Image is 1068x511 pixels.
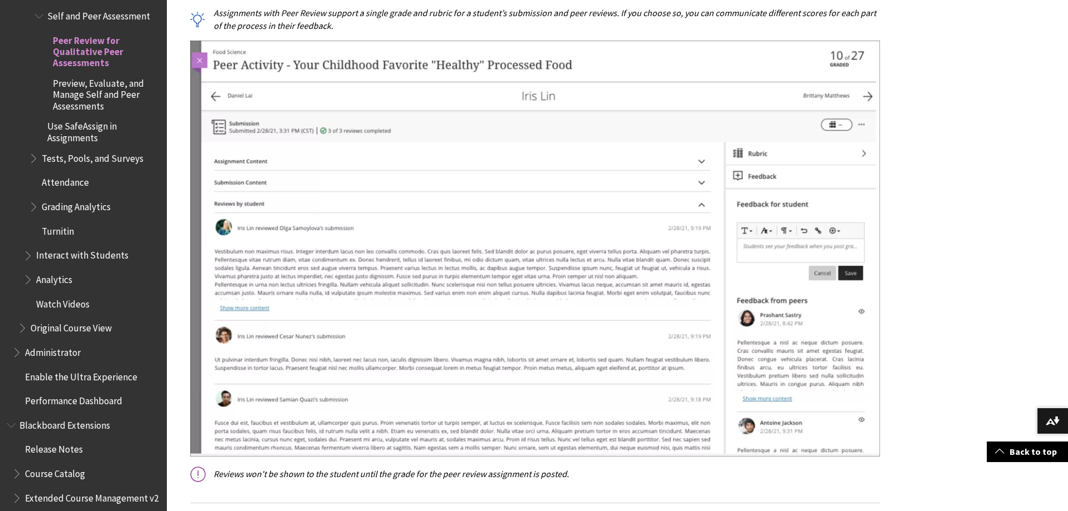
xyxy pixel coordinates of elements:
span: Tests, Pools, and Surveys [42,149,144,164]
span: Original Course View [31,319,112,334]
span: Watch Videos [36,295,90,310]
span: Self and Peer Assessment [47,7,150,22]
img: An example student's grading panel is open with 1) the "Reviews by students" option displayed, 2)... [190,41,880,457]
span: Performance Dashboard [25,391,122,406]
span: Use SafeAssign in Assignments [47,117,159,143]
span: Attendance [42,173,89,188]
p: Reviews won't be shown to the student until the grade for the peer review assignment is posted. [190,468,880,480]
span: Blackboard Extensions [19,416,110,431]
span: Peer Review for Qualitative Peer Assessments [53,31,159,68]
span: Administrator [25,343,81,358]
span: Extended Course Management v2 [25,489,159,504]
span: Turnitin [42,222,74,237]
span: Enable the Ultra Experience [25,368,137,383]
a: Back to top [987,441,1068,462]
span: Course Catalog [25,464,85,479]
span: Grading Analytics [42,197,111,212]
span: Preview, Evaluate, and Manage Self and Peer Assessments [53,74,159,111]
span: Analytics [36,270,72,285]
span: Release Notes [25,440,83,455]
p: Assignments with Peer Review support a single grade and rubric for a student’s submission and pee... [190,7,880,32]
span: Interact with Students [36,246,128,261]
